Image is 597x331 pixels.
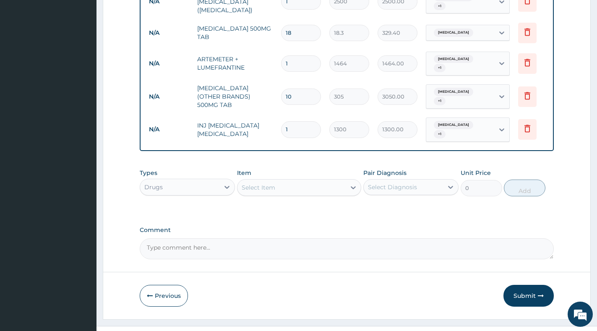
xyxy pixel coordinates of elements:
[193,51,277,76] td: ARTEMETER + LUMEFRANTINE
[461,169,491,177] label: Unit Price
[145,89,193,104] td: N/A
[140,285,188,307] button: Previous
[434,64,446,72] span: + 1
[237,169,251,177] label: Item
[49,106,116,190] span: We're online!
[193,117,277,142] td: INJ [MEDICAL_DATA] [MEDICAL_DATA]
[434,2,446,10] span: + 1
[138,4,158,24] div: Minimize live chat window
[145,122,193,137] td: N/A
[434,121,473,129] span: [MEDICAL_DATA]
[145,56,193,71] td: N/A
[434,29,473,37] span: [MEDICAL_DATA]
[193,80,277,113] td: [MEDICAL_DATA] (OTHER BRANDS) 500MG TAB
[434,88,473,96] span: [MEDICAL_DATA]
[434,97,446,105] span: + 1
[4,229,160,258] textarea: Type your message and hit 'Enter'
[363,169,407,177] label: Pair Diagnosis
[368,183,417,191] div: Select Diagnosis
[140,227,554,234] label: Comment
[193,20,277,45] td: [MEDICAL_DATA] 500MG TAB
[504,180,545,196] button: Add
[145,25,193,41] td: N/A
[44,47,141,58] div: Chat with us now
[242,183,275,192] div: Select Item
[434,55,473,63] span: [MEDICAL_DATA]
[434,130,446,138] span: + 1
[144,183,163,191] div: Drugs
[16,42,34,63] img: d_794563401_company_1708531726252_794563401
[140,169,157,177] label: Types
[503,285,554,307] button: Submit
